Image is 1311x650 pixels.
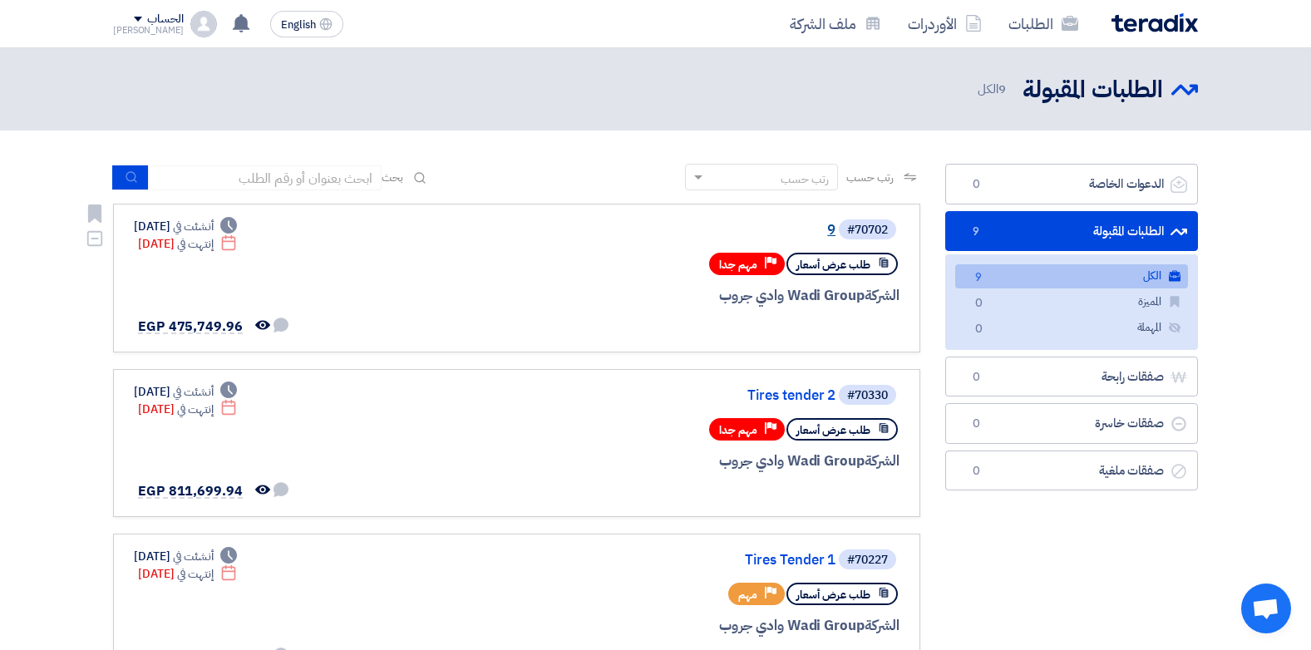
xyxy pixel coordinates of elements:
a: المهملة [955,316,1188,340]
button: English [270,11,343,37]
img: Teradix logo [1111,13,1198,32]
span: English [281,19,316,31]
span: 0 [968,295,988,313]
span: طلب عرض أسعار [796,587,870,603]
span: الشركة [865,615,900,636]
span: 9 [998,80,1006,98]
h2: الطلبات المقبولة [1023,74,1163,106]
span: طلب عرض أسعار [796,422,870,438]
div: [DATE] [134,218,237,235]
div: #70702 [847,224,888,236]
div: الحساب [147,12,183,27]
div: Wadi Group وادي جروب [500,285,899,307]
span: أنشئت في [173,548,213,565]
a: الطلبات المقبولة9 [945,211,1198,252]
a: Tires tender 2 [503,388,835,403]
span: رتب حسب [846,169,894,186]
span: إنتهت في [177,565,213,583]
span: 0 [968,321,988,338]
div: [DATE] [134,383,237,401]
a: الدعوات الخاصة0 [945,164,1198,204]
span: الشركة [865,285,900,306]
a: الكل [955,264,1188,288]
span: أنشئت في [173,383,213,401]
span: 0 [966,463,986,480]
div: Wadi Group وادي جروب [500,615,899,637]
a: الأوردرات [895,4,995,43]
input: ابحث بعنوان أو رقم الطلب [149,165,382,190]
a: 9 [503,223,835,238]
a: Open chat [1241,584,1291,633]
div: رتب حسب [781,170,829,188]
span: إنتهت في [177,401,213,418]
div: [PERSON_NAME] [113,26,184,35]
span: 0 [966,369,986,386]
a: المميزة [955,290,1188,314]
div: [DATE] [138,565,237,583]
span: مهم جدا [719,257,757,273]
span: بحث [382,169,403,186]
img: profile_test.png [190,11,217,37]
span: الشركة [865,451,900,471]
span: الكل [978,80,1009,99]
span: 0 [966,176,986,193]
div: Wadi Group وادي جروب [500,451,899,472]
span: 0 [966,416,986,432]
a: صفقات خاسرة0 [945,403,1198,444]
span: إنتهت في [177,235,213,253]
div: [DATE] [134,548,237,565]
span: أنشئت في [173,218,213,235]
a: الطلبات [995,4,1092,43]
span: 9 [966,224,986,240]
span: EGP 475,749.96 [138,317,243,337]
span: مهم جدا [719,422,757,438]
span: EGP 811,699.94 [138,481,243,501]
div: [DATE] [138,401,237,418]
div: #70227 [847,554,888,566]
div: [DATE] [138,235,237,253]
span: 9 [968,269,988,287]
span: طلب عرض أسعار [796,257,870,273]
a: صفقات رابحة0 [945,357,1198,397]
a: Tires Tender 1 [503,553,835,568]
a: صفقات ملغية0 [945,451,1198,491]
a: ملف الشركة [776,4,895,43]
span: مهم [738,587,757,603]
div: #70330 [847,390,888,401]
